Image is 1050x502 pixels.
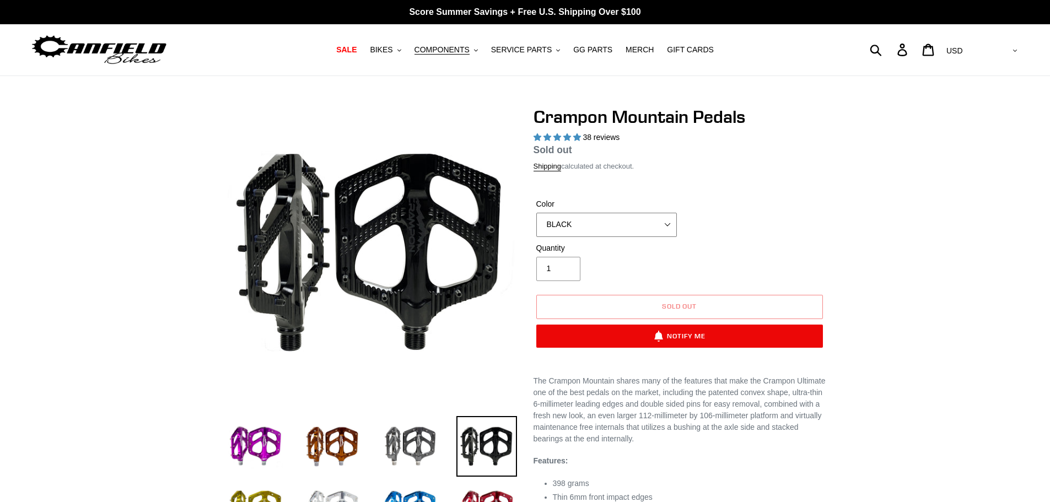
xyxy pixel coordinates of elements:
button: SERVICE PARTS [486,42,566,57]
p: The Crampon Mountain shares many of the features that make the Crampon Ultimate one of the best p... [534,375,826,445]
img: Load image into Gallery viewer, purple [225,416,286,477]
h1: Crampon Mountain Pedals [534,106,826,127]
span: Sold out [534,144,572,155]
div: calculated at checkout. [534,161,826,172]
span: 4.97 stars [534,133,583,142]
span: SERVICE PARTS [491,45,552,55]
img: Load image into Gallery viewer, bronze [302,416,363,477]
a: GIFT CARDS [661,42,719,57]
button: BIKES [364,42,406,57]
span: MERCH [626,45,654,55]
button: Notify Me [536,325,823,348]
span: BIKES [370,45,392,55]
input: Search [876,37,904,62]
strong: Features: [534,456,568,465]
img: Load image into Gallery viewer, grey [379,416,440,477]
span: SALE [336,45,357,55]
label: Quantity [536,242,677,254]
span: Sold out [662,302,697,310]
img: Canfield Bikes [30,33,168,67]
span: GG PARTS [573,45,612,55]
button: COMPONENTS [409,42,483,57]
a: MERCH [620,42,659,57]
a: GG PARTS [568,42,618,57]
span: GIFT CARDS [667,45,714,55]
span: COMPONENTS [414,45,470,55]
a: SALE [331,42,362,57]
a: Shipping [534,162,562,171]
span: 38 reviews [583,133,620,142]
button: Sold out [536,295,823,319]
li: 398 grams [553,478,826,489]
img: Load image into Gallery viewer, stealth [456,416,517,477]
label: Color [536,198,677,210]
